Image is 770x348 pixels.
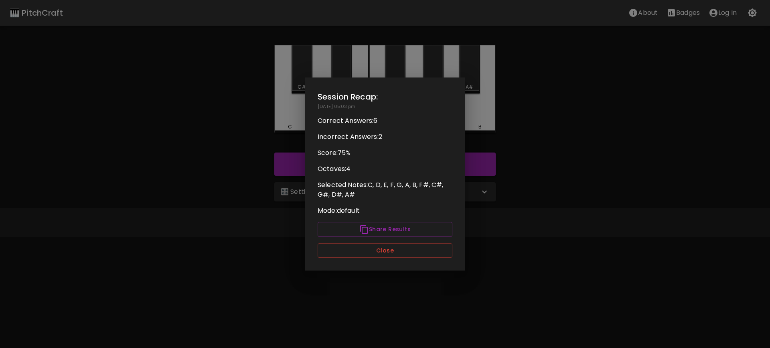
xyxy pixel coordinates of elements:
p: Incorrect Answers: 2 [318,132,452,142]
p: Mode: default [318,206,452,216]
p: Octaves: 4 [318,164,452,174]
p: [DATE] 05:03 pm [318,103,452,110]
p: Score: 75 % [318,148,452,158]
button: Close [318,243,452,258]
button: Share Results [318,222,452,237]
p: Correct Answers: 6 [318,116,452,126]
h2: Session Recap: [318,90,452,103]
p: Selected Notes: C, D, E, F, G, A, B, F#, C#, G#, D#, A# [318,180,452,199]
